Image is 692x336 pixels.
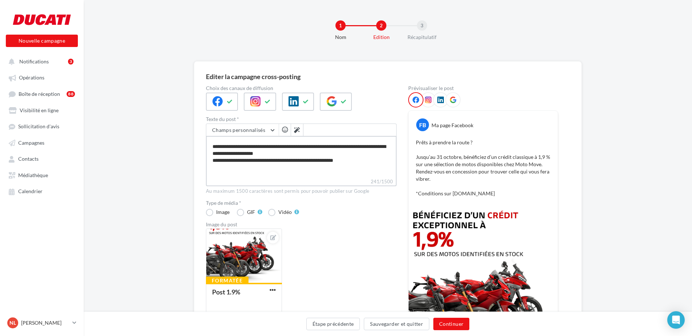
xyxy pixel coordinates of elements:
[206,277,248,285] div: Formatée
[4,71,79,84] a: Opérations
[4,55,76,68] button: Notifications 3
[364,318,429,330] button: Sauvegarder et quitter
[19,91,60,97] span: Boîte de réception
[306,318,360,330] button: Étape précédente
[6,316,78,330] a: NL [PERSON_NAME]
[376,20,386,31] div: 2
[18,124,59,130] span: Sollicitation d'avis
[206,188,397,195] div: Au maximum 1500 caractères sont permis pour pouvoir publier sur Google
[212,127,265,133] span: Champs personnalisés
[416,139,550,197] p: Prêts à prendre la route ? Jusqu’au 31 octobre, bénéficiez d’un crédit classique à 1,9 % sur une ...
[206,178,397,186] label: 241/1500
[18,188,43,195] span: Calendrier
[408,86,558,91] div: Prévisualiser le post
[18,140,44,146] span: Campagnes
[6,35,78,47] button: Nouvelle campagne
[431,122,473,129] div: Ma page Facebook
[206,117,397,122] label: Texte du post *
[358,34,405,41] div: Edition
[433,318,469,330] button: Continuer
[67,91,75,97] div: 88
[206,86,397,91] label: Choix des canaux de diffusion
[317,34,364,41] div: Nom
[335,20,346,31] div: 1
[68,59,73,65] div: 3
[4,87,79,101] a: Boîte de réception88
[416,118,429,131] div: FB
[399,34,445,41] div: Récapitulatif
[206,200,397,206] label: Type de média *
[19,75,44,81] span: Opérations
[4,103,79,117] a: Visibilité en ligne
[206,222,397,227] div: Image du post
[216,210,230,215] div: Image
[4,184,79,198] a: Calendrier
[4,168,79,181] a: Médiathèque
[9,319,16,327] span: NL
[206,73,301,80] div: Editer la campagne cross-posting
[278,210,292,215] div: Vidéo
[247,210,255,215] div: GIF
[206,124,279,136] button: Champs personnalisés
[212,288,240,296] div: Post 1.9%
[417,20,427,31] div: 3
[4,152,79,165] a: Contacts
[19,58,49,65] span: Notifications
[20,107,59,113] span: Visibilité en ligne
[4,136,79,149] a: Campagnes
[18,156,39,162] span: Contacts
[18,172,48,178] span: Médiathèque
[21,319,69,327] p: [PERSON_NAME]
[667,311,685,329] div: Open Intercom Messenger
[4,120,79,133] a: Sollicitation d'avis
